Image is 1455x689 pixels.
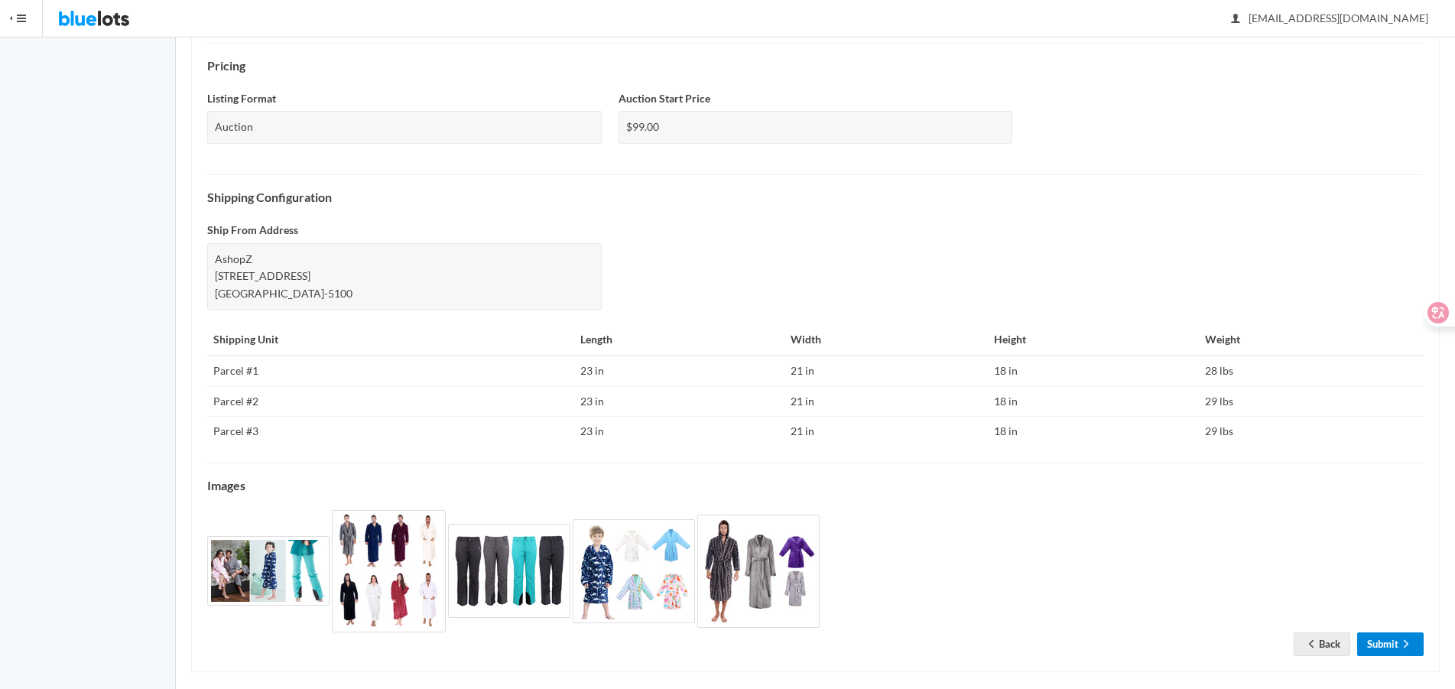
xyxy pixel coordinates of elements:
th: Shipping Unit [207,325,574,356]
td: 18 in [988,386,1198,417]
a: Submitarrow forward [1357,632,1424,656]
label: Auction Start Price [619,90,710,108]
ion-icon: arrow back [1304,638,1319,652]
td: Parcel #3 [207,417,574,447]
td: 29 lbs [1199,417,1424,447]
th: Weight [1199,325,1424,356]
h4: Pricing [207,59,1424,73]
td: 21 in [784,356,988,386]
td: 29 lbs [1199,386,1424,417]
div: Auction [207,111,602,144]
img: e0c9740d-b0a7-4cf3-9f46-88498ad099e5-1697538904.jpg [573,519,695,623]
td: 23 in [574,386,784,417]
label: Listing Format [207,90,276,108]
ion-icon: person [1228,12,1243,27]
h4: Images [207,479,1424,492]
div: AshopZ [STREET_ADDRESS] [GEOGRAPHIC_DATA]-5100 [207,243,602,310]
img: ac35a640-6f20-4107-a59d-fb165b048224-1697538903.jpg [332,510,446,632]
td: 18 in [988,417,1198,447]
div: $99.00 [619,111,1013,144]
td: 28 lbs [1199,356,1424,386]
img: 5a6fdd89-6b29-44e0-86fd-6c18f1edd63d-1697538905.jpg [697,515,820,628]
td: Parcel #2 [207,386,574,417]
ion-icon: arrow forward [1398,638,1414,652]
td: 23 in [574,417,784,447]
img: 5e1dcccb-27d5-4a25-b647-c7955f6baf27-1697538904.jpg [448,524,570,618]
th: Height [988,325,1198,356]
td: 21 in [784,386,988,417]
h4: Shipping Configuration [207,190,1424,204]
td: 23 in [574,356,784,386]
th: Length [574,325,784,356]
td: 18 in [988,356,1198,386]
td: Parcel #1 [207,356,574,386]
span: [EMAIL_ADDRESS][DOMAIN_NAME] [1232,11,1428,24]
th: Width [784,325,988,356]
a: arrow backBack [1294,632,1350,656]
img: bfafb0a7-2851-411b-b4a9-cdc6948ee042-1697538903.jpg [207,536,330,606]
label: Ship From Address [207,222,298,239]
td: 21 in [784,417,988,447]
